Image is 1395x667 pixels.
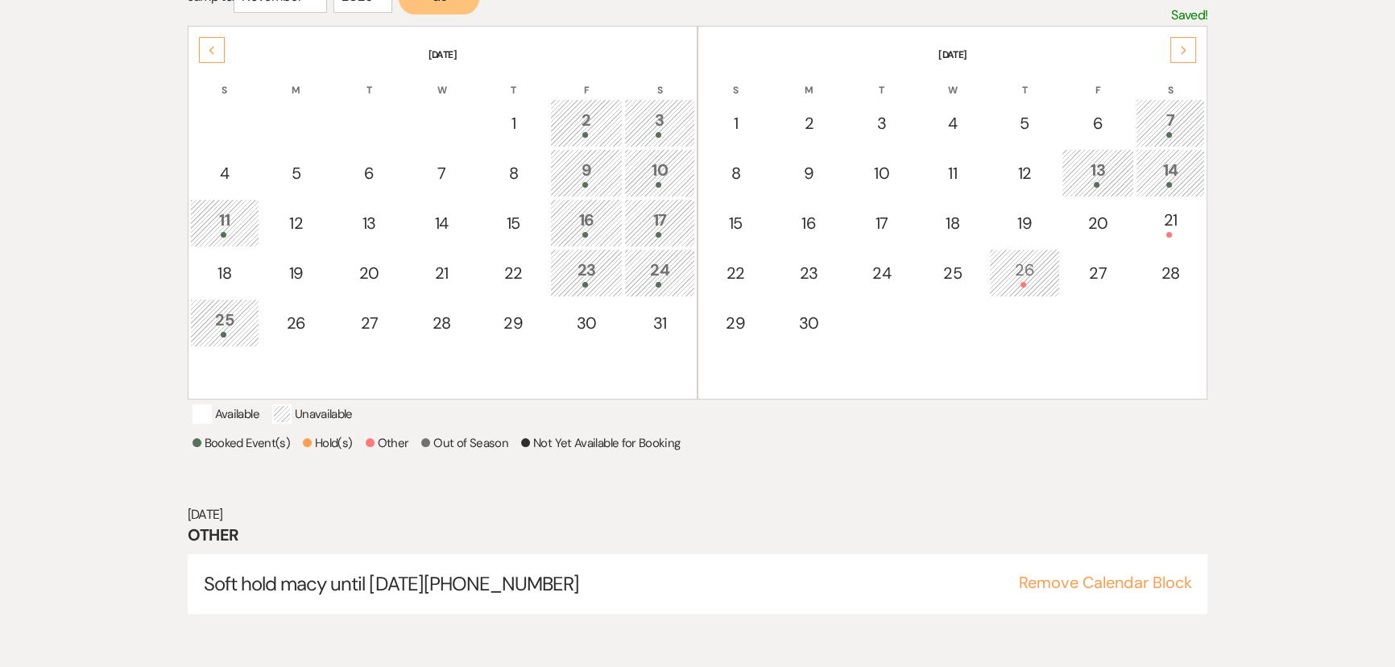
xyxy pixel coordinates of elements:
div: 5 [998,111,1051,135]
th: T [847,64,916,97]
div: 26 [270,311,323,335]
div: 25 [927,261,979,285]
div: 8 [709,161,762,185]
div: 2 [781,111,836,135]
div: 5 [270,161,323,185]
div: 1 [486,111,540,135]
p: Not Yet Available for Booking [521,433,680,453]
h6: [DATE] [188,506,1208,524]
div: 16 [559,208,614,238]
div: 30 [559,311,614,335]
p: Saved! [1171,5,1207,26]
div: 9 [559,158,614,188]
div: 18 [199,261,250,285]
div: 29 [486,311,540,335]
p: Out of Season [421,433,508,453]
div: 10 [633,158,686,188]
th: W [407,64,476,97]
div: 14 [1145,158,1196,188]
div: 12 [998,161,1051,185]
div: 25 [199,308,250,338]
th: T [989,64,1060,97]
div: 11 [927,161,979,185]
div: 24 [633,258,686,288]
div: 8 [486,161,540,185]
div: 19 [270,261,323,285]
div: 15 [486,211,540,235]
div: 27 [342,311,396,335]
div: 23 [559,258,614,288]
th: M [772,64,845,97]
p: Hold(s) [303,433,353,453]
div: 3 [633,108,686,138]
div: 11 [199,208,250,238]
div: 22 [486,261,540,285]
div: 29 [709,311,762,335]
div: 16 [781,211,836,235]
div: 3 [855,111,907,135]
th: T [333,64,405,97]
div: 20 [342,261,396,285]
div: 30 [781,311,836,335]
th: [DATE] [700,28,1205,62]
div: 23 [781,261,836,285]
p: Unavailable [272,404,353,424]
div: 4 [927,111,979,135]
th: S [1136,64,1205,97]
th: S [624,64,695,97]
div: 2 [559,108,614,138]
div: 12 [270,211,323,235]
div: 1 [709,111,762,135]
div: 10 [855,161,907,185]
div: 6 [342,161,396,185]
div: 31 [633,311,686,335]
p: Available [192,404,259,424]
div: 22 [709,261,762,285]
th: M [261,64,332,97]
th: S [190,64,259,97]
span: Soft hold macy until [DATE][PHONE_NUMBER] [204,571,580,596]
div: 21 [416,261,467,285]
div: 15 [709,211,762,235]
div: 21 [1145,208,1196,238]
div: 28 [1145,261,1196,285]
div: 13 [342,211,396,235]
div: 26 [998,258,1051,288]
div: 18 [927,211,979,235]
th: W [918,64,987,97]
th: S [700,64,771,97]
div: 9 [781,161,836,185]
p: Other [366,433,409,453]
div: 4 [199,161,250,185]
h3: Other [188,524,1208,546]
div: 24 [855,261,907,285]
div: 7 [416,161,467,185]
th: F [550,64,623,97]
div: 19 [998,211,1051,235]
div: 14 [416,211,467,235]
th: F [1062,64,1134,97]
th: T [478,64,548,97]
div: 27 [1070,261,1125,285]
p: Booked Event(s) [192,433,290,453]
div: 7 [1145,108,1196,138]
div: 28 [416,311,467,335]
div: 6 [1070,111,1125,135]
div: 20 [1070,211,1125,235]
div: 13 [1070,158,1125,188]
th: [DATE] [190,28,695,62]
div: 17 [633,208,686,238]
button: Remove Calendar Block [1018,574,1191,590]
div: 17 [855,211,907,235]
